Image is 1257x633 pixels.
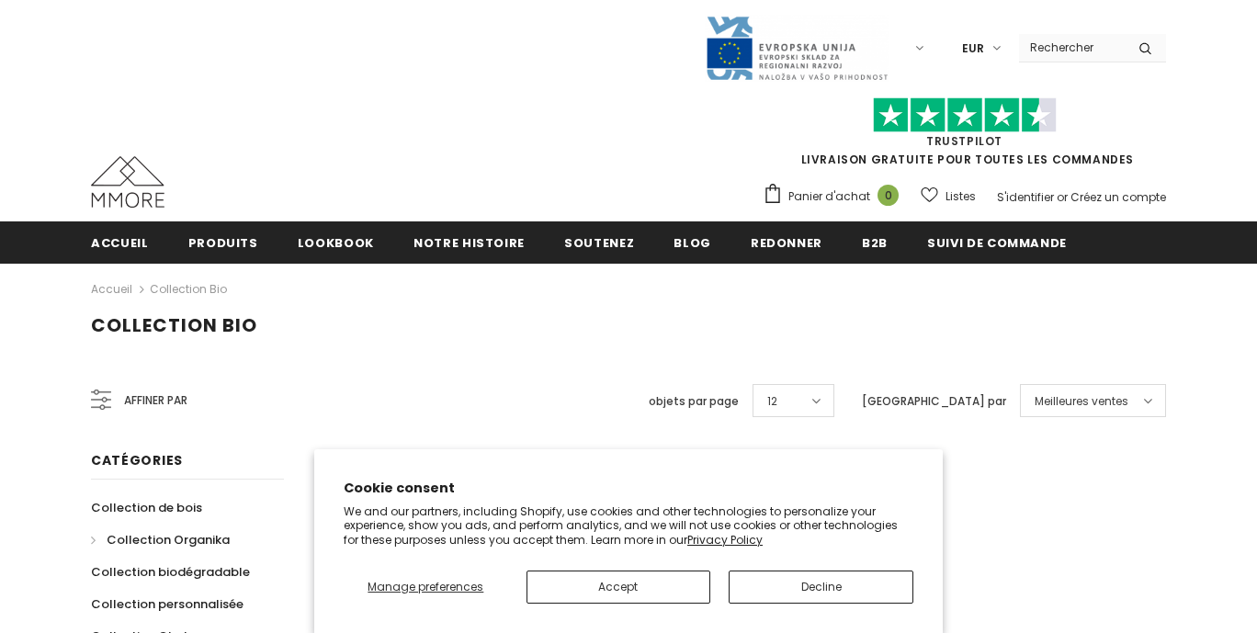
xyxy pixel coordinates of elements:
label: objets par page [649,392,739,411]
a: Blog [674,221,711,263]
span: Suivi de commande [927,234,1067,252]
img: Javni Razpis [705,15,889,82]
span: Blog [674,234,711,252]
span: Collection Organika [107,531,230,548]
span: 0 [878,185,899,206]
a: TrustPilot [926,133,1002,149]
p: We and our partners, including Shopify, use cookies and other technologies to personalize your ex... [344,504,913,548]
img: Faites confiance aux étoiles pilotes [873,97,1057,133]
span: Redonner [751,234,822,252]
button: Manage preferences [344,571,508,604]
span: Lookbook [298,234,374,252]
a: Collection de bois [91,492,202,524]
span: Manage preferences [368,579,483,594]
span: EUR [962,40,984,58]
a: Notre histoire [413,221,525,263]
a: Collection biodégradable [91,556,250,588]
a: Accueil [91,278,132,300]
span: Catégories [91,451,183,469]
a: Panier d'achat 0 [763,183,908,210]
a: Suivi de commande [927,221,1067,263]
img: Cas MMORE [91,156,164,208]
span: Collection Bio [91,312,257,338]
span: Affiner par [124,390,187,411]
a: Produits [188,221,258,263]
span: soutenez [564,234,634,252]
button: Accept [527,571,711,604]
a: Privacy Policy [687,532,763,548]
a: Collection Organika [91,524,230,556]
a: Javni Razpis [705,40,889,55]
span: Meilleures ventes [1035,392,1128,411]
h2: Cookie consent [344,479,913,498]
span: Collection de bois [91,499,202,516]
a: Collection personnalisée [91,588,243,620]
a: soutenez [564,221,634,263]
input: Search Site [1019,34,1125,61]
a: Créez un compte [1070,189,1166,205]
button: Decline [729,571,913,604]
a: S'identifier [997,189,1054,205]
a: Collection Bio [150,281,227,297]
span: B2B [862,234,888,252]
a: B2B [862,221,888,263]
span: Produits [188,234,258,252]
span: Panier d'achat [788,187,870,206]
span: or [1057,189,1068,205]
a: Lookbook [298,221,374,263]
span: 12 [767,392,777,411]
span: Accueil [91,234,149,252]
span: Collection personnalisée [91,595,243,613]
span: LIVRAISON GRATUITE POUR TOUTES LES COMMANDES [763,106,1166,167]
a: Listes [921,180,976,212]
a: Accueil [91,221,149,263]
span: Listes [946,187,976,206]
span: Notre histoire [413,234,525,252]
label: [GEOGRAPHIC_DATA] par [862,392,1006,411]
a: Redonner [751,221,822,263]
span: Collection biodégradable [91,563,250,581]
